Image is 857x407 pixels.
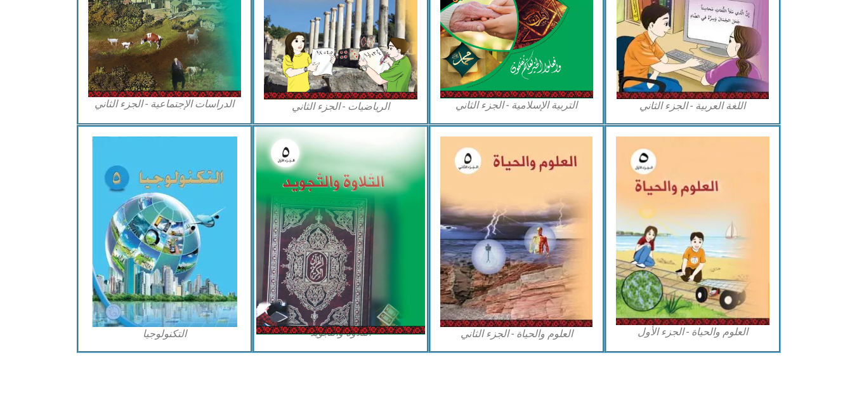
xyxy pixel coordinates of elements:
figcaption: اللغة العربية - الجزء الثاني [616,99,769,113]
figcaption: الدراسات الإجتماعية - الجزء الثاني [88,97,242,111]
figcaption: التكنولوجيا [88,327,242,341]
figcaption: العلوم والحياة - الجزء الثاني [440,327,594,341]
figcaption: العلوم والحياة - الجزء الأول [616,325,769,339]
figcaption: الرياضيات - الجزء الثاني [264,100,417,114]
figcaption: التربية الإسلامية - الجزء الثاني [440,98,594,112]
